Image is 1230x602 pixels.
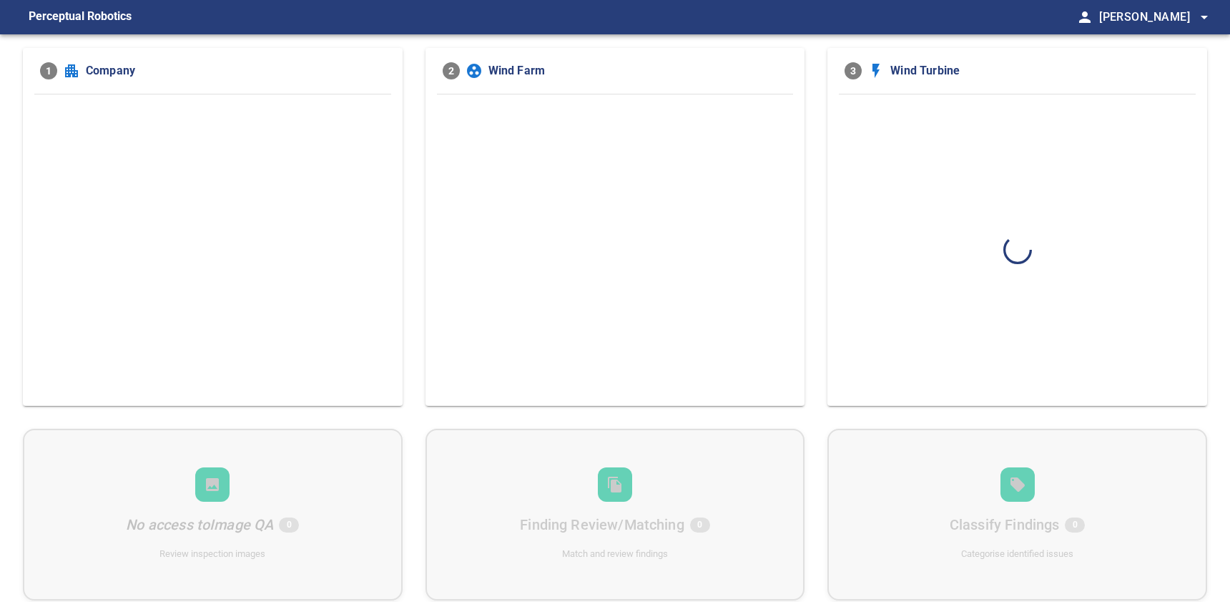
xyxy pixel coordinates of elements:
span: Wind Turbine [890,62,1190,79]
span: arrow_drop_down [1196,9,1213,26]
span: [PERSON_NAME] [1099,7,1213,27]
button: [PERSON_NAME] [1093,3,1213,31]
figcaption: Perceptual Robotics [29,6,132,29]
span: 3 [845,62,862,79]
span: 2 [443,62,460,79]
span: Company [86,62,385,79]
span: person [1076,9,1093,26]
span: 1 [40,62,57,79]
span: Wind Farm [488,62,788,79]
